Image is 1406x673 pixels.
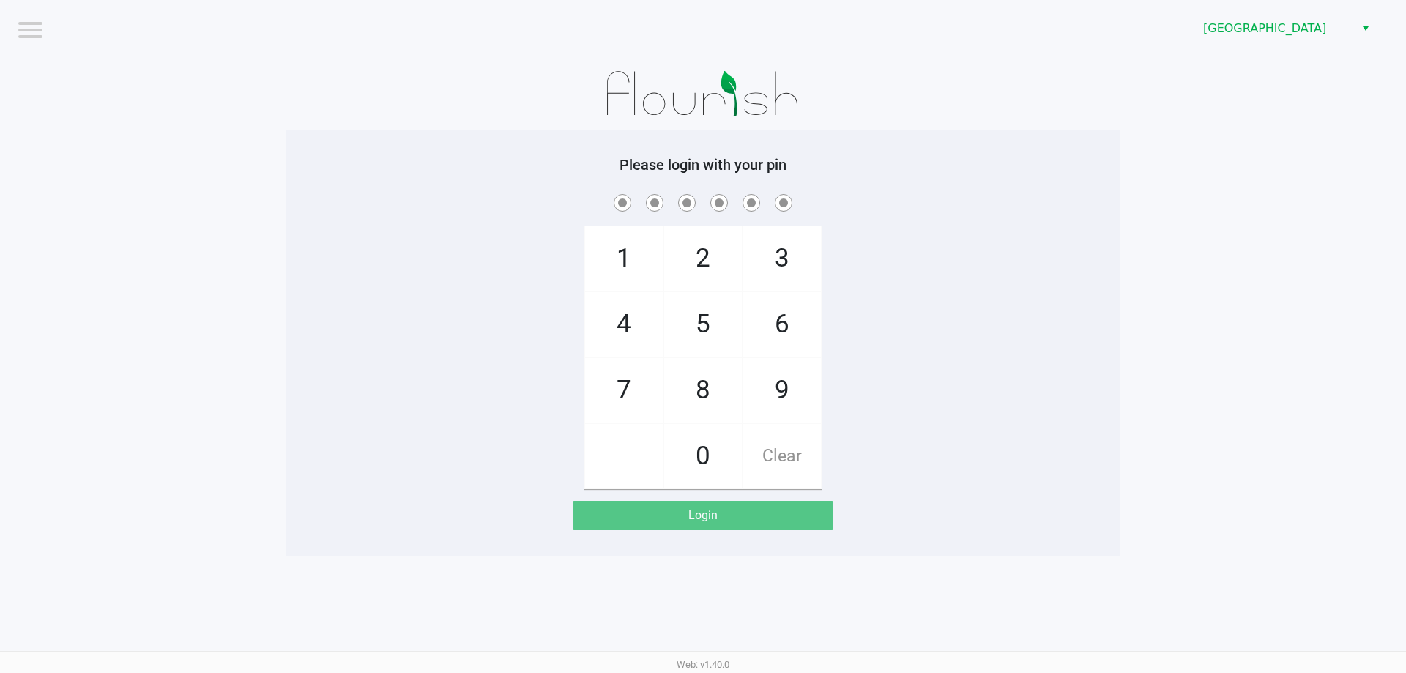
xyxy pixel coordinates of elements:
[664,292,742,357] span: 5
[585,226,663,291] span: 1
[585,358,663,423] span: 7
[743,358,821,423] span: 9
[297,156,1109,174] h5: Please login with your pin
[585,292,663,357] span: 4
[664,358,742,423] span: 8
[664,424,742,488] span: 0
[1355,15,1376,42] button: Select
[1203,20,1346,37] span: [GEOGRAPHIC_DATA]
[743,424,821,488] span: Clear
[743,226,821,291] span: 3
[743,292,821,357] span: 6
[677,659,729,670] span: Web: v1.40.0
[664,226,742,291] span: 2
